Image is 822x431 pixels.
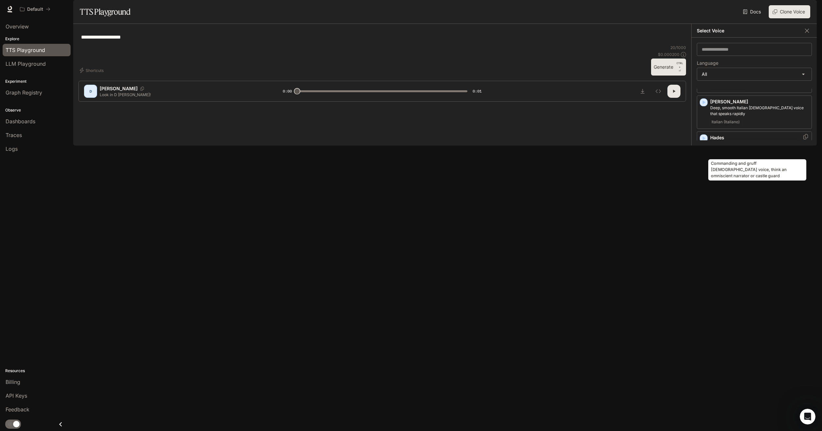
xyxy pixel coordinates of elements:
[17,3,53,16] button: All workspaces
[636,85,649,98] button: Download audio
[670,45,686,50] p: 20 / 1000
[78,65,106,76] button: Shortcuts
[100,92,267,97] p: Look in D [PERSON_NAME]!
[283,88,292,95] span: 0:00
[800,409,815,424] iframe: Intercom live chat
[100,85,138,92] p: [PERSON_NAME]
[676,61,683,69] p: CTRL +
[80,5,130,18] h1: TTS Playground
[676,61,683,73] p: ⏎
[710,118,741,126] span: Italian (Italiano)
[85,86,96,96] div: D
[769,5,810,18] button: Clone Voice
[710,134,809,141] p: Hades
[802,134,809,139] button: Copy Voice ID
[742,5,763,18] a: Docs
[697,68,812,80] div: All
[697,61,718,65] p: Language
[473,88,482,95] span: 0:01
[651,59,686,76] button: GenerateCTRL +⏎
[658,52,679,57] p: $ 0.000200
[652,85,665,98] button: Inspect
[27,7,43,12] p: Default
[710,98,809,105] p: [PERSON_NAME]
[710,105,809,117] p: Deep, smooth Italian male voice that speaks rapidly
[138,87,147,91] button: Copy Voice ID
[708,159,806,181] div: Commanding and gruff [DEMOGRAPHIC_DATA] voice, think an omniscient narrator or castle guard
